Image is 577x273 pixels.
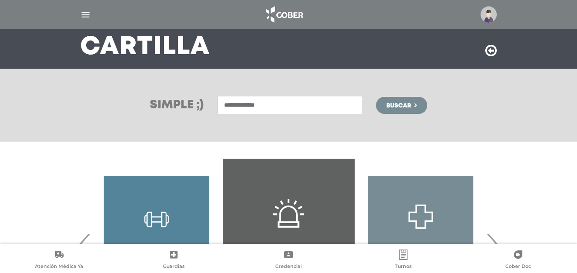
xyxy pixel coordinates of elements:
span: Guardias [163,263,185,271]
h3: Simple ;) [150,99,204,111]
a: Cober Doc [460,250,575,271]
img: profile-placeholder.svg [481,6,497,23]
a: Turnos [346,250,460,271]
span: Buscar [386,103,411,109]
span: Next [484,221,500,267]
span: Credencial [275,263,302,271]
span: Previous [77,221,93,267]
img: Cober_menu-lines-white.svg [80,9,91,20]
button: Buscar [376,97,427,114]
span: Cober Doc [505,263,531,271]
a: Guardias [117,250,231,271]
a: Credencial [231,250,346,271]
a: Atención Médica Ya [2,250,117,271]
img: logo_cober_home-white.png [262,4,306,25]
span: Turnos [395,263,412,271]
h3: Cartilla [80,36,210,58]
span: Atención Médica Ya [35,263,83,271]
